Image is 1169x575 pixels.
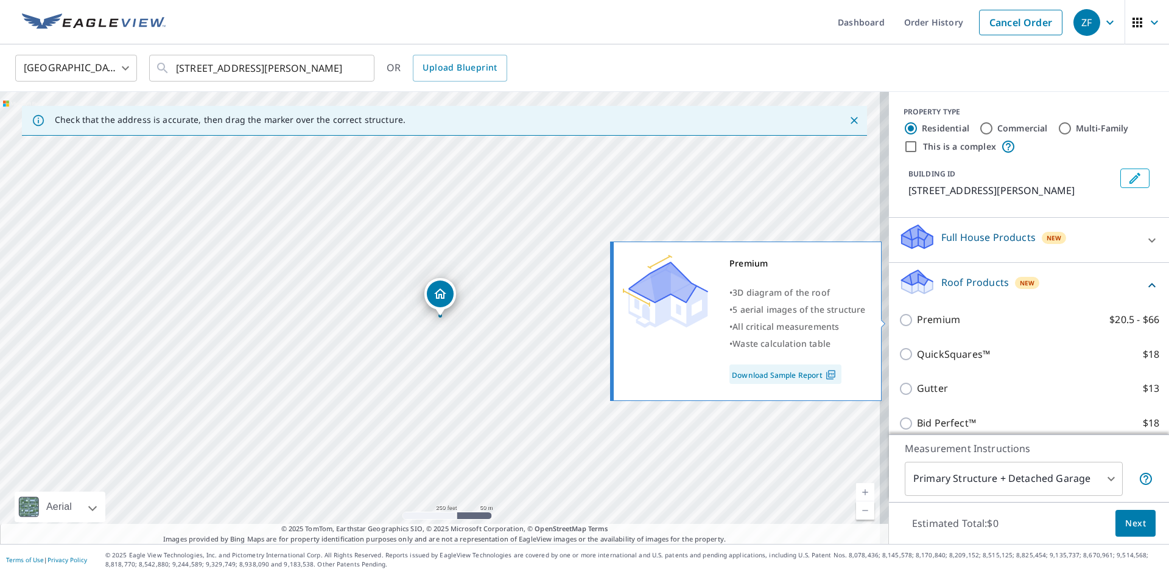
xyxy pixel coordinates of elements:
[1143,347,1159,362] p: $18
[535,524,586,533] a: OpenStreetMap
[732,338,830,349] span: Waste calculation table
[43,492,75,522] div: Aerial
[732,304,865,315] span: 5 aerial images of the structure
[6,556,44,564] a: Terms of Use
[917,347,990,362] p: QuickSquares™
[729,335,866,352] div: •
[904,106,1154,117] div: PROPERTY TYPE
[1109,312,1159,327] p: $20.5 - $66
[941,275,1009,290] p: Roof Products
[979,10,1062,35] a: Cancel Order
[423,60,497,75] span: Upload Blueprint
[729,318,866,335] div: •
[105,551,1163,569] p: © 2025 Eagle View Technologies, Inc. and Pictometry International Corp. All Rights Reserved. Repo...
[1073,9,1100,36] div: ZF
[729,364,841,384] a: Download Sample Report
[1125,516,1146,531] span: Next
[15,492,105,522] div: Aerial
[22,13,166,32] img: EV Logo
[623,255,708,328] img: Premium
[905,441,1153,456] p: Measurement Instructions
[6,556,87,563] p: |
[908,183,1115,198] p: [STREET_ADDRESS][PERSON_NAME]
[15,51,137,85] div: [GEOGRAPHIC_DATA]
[1115,510,1156,537] button: Next
[729,284,866,301] div: •
[899,268,1159,302] div: Roof ProductsNew
[729,301,866,318] div: •
[424,278,456,316] div: Dropped pin, building 1, Residential property, 6446 S Walker Rd Fruitport, MI 49415
[729,255,866,272] div: Premium
[387,55,507,82] div: OR
[1143,381,1159,396] p: $13
[917,416,976,431] p: Bid Perfect™
[917,381,948,396] p: Gutter
[941,230,1036,245] p: Full House Products
[1139,472,1153,486] span: Your report will include the primary structure and a detached garage if one exists.
[1143,416,1159,431] p: $18
[588,524,608,533] a: Terms
[1076,122,1129,134] label: Multi-Family
[823,369,839,380] img: Pdf Icon
[905,462,1123,496] div: Primary Structure + Detached Garage
[908,169,955,179] p: BUILDING ID
[732,287,830,298] span: 3D diagram of the roof
[1047,233,1062,243] span: New
[902,510,1008,537] p: Estimated Total: $0
[413,55,507,82] a: Upload Blueprint
[917,312,960,327] p: Premium
[997,122,1048,134] label: Commercial
[281,524,608,534] span: © 2025 TomTom, Earthstar Geographics SIO, © 2025 Microsoft Corporation, ©
[856,501,874,520] a: Current Level 17, Zoom Out
[846,113,862,128] button: Close
[47,556,87,564] a: Privacy Policy
[732,321,839,332] span: All critical measurements
[856,483,874,501] a: Current Level 17, Zoom In
[923,141,996,153] label: This is a complex
[899,223,1159,257] div: Full House ProductsNew
[55,114,405,125] p: Check that the address is accurate, then drag the marker over the correct structure.
[1120,169,1150,188] button: Edit building 1
[922,122,969,134] label: Residential
[176,51,349,85] input: Search by address or latitude-longitude
[1020,278,1035,288] span: New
